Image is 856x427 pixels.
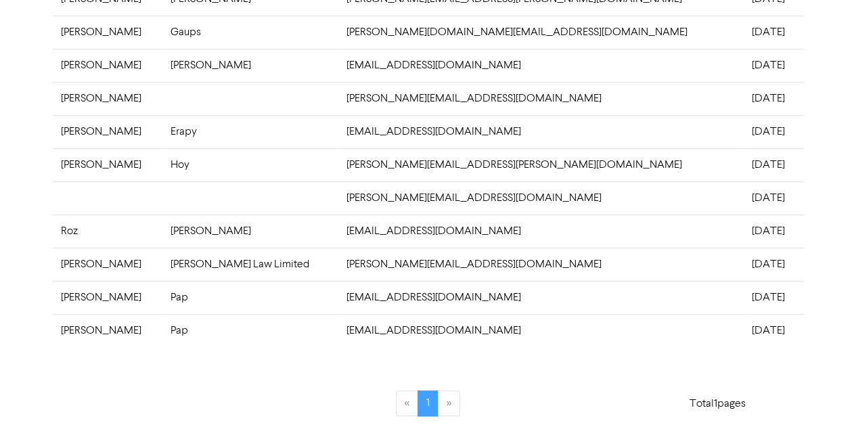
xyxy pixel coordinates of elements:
td: [PERSON_NAME] [53,148,162,181]
p: Total 1 pages [690,396,746,412]
td: Erapy [162,115,338,148]
td: [PERSON_NAME] [53,281,162,314]
a: Page 1 is your current page [418,390,438,416]
td: [PERSON_NAME][EMAIL_ADDRESS][DOMAIN_NAME] [338,181,744,215]
td: [DATE] [744,215,804,248]
td: [EMAIL_ADDRESS][DOMAIN_NAME] [338,115,744,148]
td: [EMAIL_ADDRESS][DOMAIN_NAME] [338,314,744,347]
td: [DATE] [744,314,804,347]
td: [DATE] [744,148,804,181]
td: [DATE] [744,181,804,215]
td: [DATE] [744,115,804,148]
td: [PERSON_NAME][EMAIL_ADDRESS][DOMAIN_NAME] [338,248,744,281]
td: [DATE] [744,82,804,115]
td: [PERSON_NAME] [53,314,162,347]
td: Gaups [162,16,338,49]
td: Pap [162,281,338,314]
td: Pap [162,314,338,347]
td: [DATE] [744,248,804,281]
td: [DATE] [744,49,804,82]
td: [PERSON_NAME] [53,16,162,49]
td: [PERSON_NAME] [53,115,162,148]
td: [PERSON_NAME] [53,49,162,82]
td: [PERSON_NAME][DOMAIN_NAME][EMAIL_ADDRESS][DOMAIN_NAME] [338,16,744,49]
td: [PERSON_NAME][EMAIL_ADDRESS][DOMAIN_NAME] [338,82,744,115]
td: [DATE] [744,281,804,314]
td: [PERSON_NAME] [53,82,162,115]
td: [EMAIL_ADDRESS][DOMAIN_NAME] [338,281,744,314]
td: [PERSON_NAME] [162,49,338,82]
td: Hoy [162,148,338,181]
td: [EMAIL_ADDRESS][DOMAIN_NAME] [338,49,744,82]
td: [PERSON_NAME][EMAIL_ADDRESS][PERSON_NAME][DOMAIN_NAME] [338,148,744,181]
td: [PERSON_NAME] Law Limited [162,248,338,281]
td: [EMAIL_ADDRESS][DOMAIN_NAME] [338,215,744,248]
td: [PERSON_NAME] [53,248,162,281]
td: [DATE] [744,16,804,49]
iframe: Chat Widget [788,362,856,427]
td: Roz [53,215,162,248]
td: [PERSON_NAME] [162,215,338,248]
